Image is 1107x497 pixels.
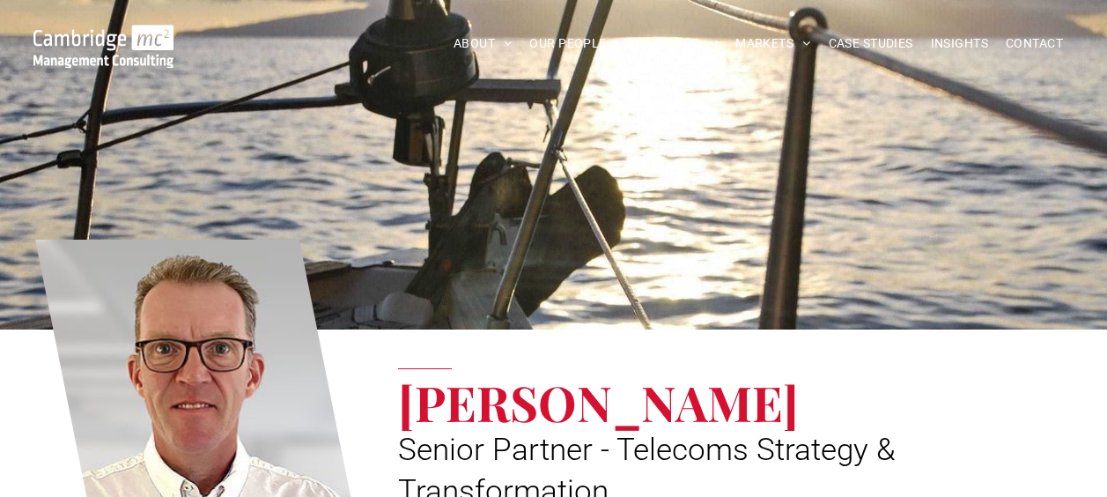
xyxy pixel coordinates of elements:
a: INSIGHTS [922,30,997,57]
a: CONTACT [997,30,1072,57]
a: OUR PEOPLE [520,30,615,57]
a: CASE STUDIES [820,30,922,57]
img: Go to Homepage [33,25,174,68]
a: WHAT WE DO [616,30,727,57]
a: MARKETS [727,30,819,57]
a: Your Business Transformed | Cambridge Management Consulting [33,27,174,46]
span: [PERSON_NAME] [398,369,799,434]
a: ABOUT [445,30,521,57]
